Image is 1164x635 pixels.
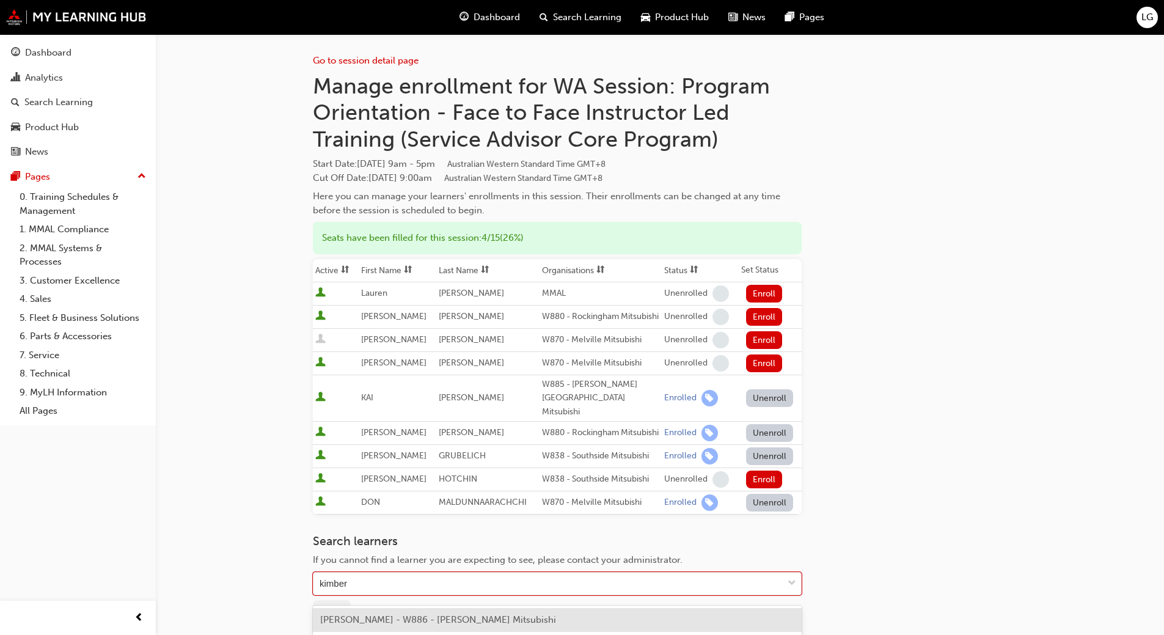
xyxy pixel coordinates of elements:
span: chart-icon [11,73,20,84]
span: [PERSON_NAME] [439,311,504,321]
a: All Pages [15,402,151,420]
span: GRUBELICH [439,450,486,461]
span: sorting-icon [690,265,698,276]
span: User is active [315,496,326,508]
button: Pages [5,166,151,188]
span: sorting-icon [481,265,489,276]
span: Start Date : [313,157,802,171]
span: [PERSON_NAME] [361,358,426,368]
span: [PERSON_NAME] - W886 - [PERSON_NAME] Mitsubishi [320,614,556,625]
a: search-iconSearch Learning [530,5,631,30]
div: Here you can manage your learners' enrollments in this session. Their enrollments can be changed ... [313,189,802,217]
a: 9. MyLH Information [15,383,151,402]
span: [PERSON_NAME] [361,427,426,438]
span: learningRecordVerb_NONE-icon [712,285,729,302]
span: If you cannot find a learner you are expecting to see, please contact your administrator. [313,554,683,565]
a: Product Hub [5,116,151,139]
th: Toggle SortBy [662,259,739,282]
span: learningRecordVerb_ENROLL-icon [701,448,718,464]
span: pages-icon [785,10,794,25]
div: Seats have been filled for this session : 4 / 15 ( 26% ) [313,222,802,254]
span: learningRecordVerb_NONE-icon [712,471,729,488]
button: Unenroll [746,447,794,465]
button: Unenroll [746,424,794,442]
button: Enroll [746,471,783,488]
span: news-icon [11,147,20,158]
span: learningRecordVerb_ENROLL-icon [701,494,718,511]
button: Enroll [746,331,783,349]
span: LG [1141,10,1153,24]
span: [DATE] 9am - 5pm [357,158,606,169]
div: W880 - Rockingham Mitsubishi [542,426,659,440]
span: guage-icon [11,48,20,59]
h1: Manage enrollment for WA Session: Program Orientation - Face to Face Instructor Led Training (Ser... [313,73,802,153]
span: [PERSON_NAME] [439,392,504,403]
th: Toggle SortBy [540,259,662,282]
button: Save [313,600,351,620]
div: W880 - Rockingham Mitsubishi [542,310,659,324]
div: W870 - Melville Mitsubishi [542,356,659,370]
span: search-icon [540,10,548,25]
a: car-iconProduct Hub [631,5,719,30]
a: 1. MMAL Compliance [15,220,151,239]
span: Cut Off Date : [DATE] 9:00am [313,172,602,183]
a: 4. Sales [15,290,151,309]
span: DON [361,497,380,507]
span: [PERSON_NAME] [361,311,426,321]
span: sorting-icon [596,265,605,276]
span: Search Learning [553,10,621,24]
span: learningRecordVerb_NONE-icon [712,332,729,348]
div: Unenrolled [664,358,708,369]
a: mmal [6,9,147,25]
a: 5. Fleet & Business Solutions [15,309,151,328]
span: [PERSON_NAME] [439,358,504,368]
th: Set Status [739,259,802,282]
span: MALDUNNAARACHCHI [439,497,527,507]
div: Enrolled [664,497,697,508]
th: Toggle SortBy [313,259,359,282]
span: Lauren [361,288,387,298]
a: News [5,141,151,163]
span: Save [322,604,342,615]
div: Enrolled [664,392,697,404]
th: Toggle SortBy [436,259,539,282]
span: [PERSON_NAME] [439,427,504,438]
span: User is active [315,392,326,404]
div: News [25,145,48,159]
a: Analytics [5,67,151,89]
div: Enrolled [664,427,697,439]
span: Australian Western Standard Time GMT+8 [447,159,606,169]
span: sorting-icon [404,265,412,276]
span: User is active [315,450,326,462]
button: DashboardAnalyticsSearch LearningProduct HubNews [5,39,151,166]
button: Enroll [746,354,783,372]
span: pages-icon [11,172,20,183]
h3: Search learners [313,534,802,548]
div: Search Learning [24,95,93,109]
span: Product Hub [655,10,709,24]
span: guage-icon [459,10,469,25]
button: Unenroll [746,389,794,407]
a: pages-iconPages [775,5,834,30]
span: search-icon [11,97,20,108]
span: HOTCHIN [439,474,477,484]
a: Dashboard [5,42,151,64]
a: 2. MMAL Systems & Processes [15,239,151,271]
span: User is active [315,287,326,299]
a: Go to session detail page [313,55,419,66]
a: 6. Parts & Accessories [15,327,151,346]
button: Unenroll [746,494,794,512]
span: Pages [799,10,824,24]
div: W885 - [PERSON_NAME][GEOGRAPHIC_DATA] Mitsubishi [542,378,659,419]
button: Enroll [746,308,783,326]
th: Toggle SortBy [359,259,436,282]
div: Product Hub [25,120,79,134]
div: Analytics [25,71,63,85]
span: down-icon [788,576,796,592]
a: 7. Service [15,346,151,365]
div: Pages [25,170,50,184]
div: W838 - Southside Mitsubishi [542,449,659,463]
div: W870 - Melville Mitsubishi [542,333,659,347]
a: 8. Technical [15,364,151,383]
span: learningRecordVerb_NONE-icon [712,355,729,372]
